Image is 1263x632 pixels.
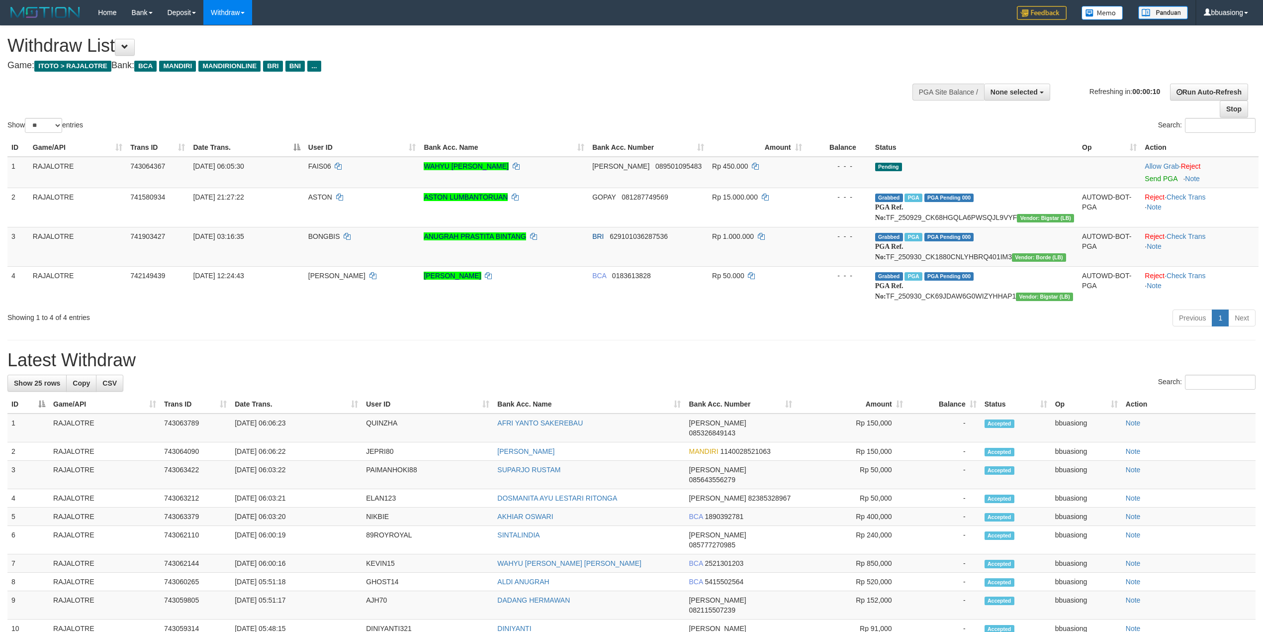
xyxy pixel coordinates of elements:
td: - [907,591,981,620]
td: bbuasiong [1051,554,1122,573]
span: Accepted [985,578,1014,587]
a: DOSMANITA AYU LESTARI RITONGA [497,494,617,502]
span: Rp 1.000.000 [712,232,754,240]
span: Marked by bbuasiong [904,194,922,202]
td: PAIMANHOKI88 [362,461,493,489]
span: CSV [102,379,117,387]
a: Note [1126,596,1141,604]
a: Allow Grab [1145,162,1178,170]
td: JEPRI80 [362,442,493,461]
td: bbuasiong [1051,414,1122,442]
th: User ID: activate to sort column ascending [304,138,420,157]
input: Search: [1185,118,1256,133]
td: [DATE] 06:00:16 [231,554,362,573]
td: · [1141,157,1259,188]
td: 1 [7,157,29,188]
span: Accepted [985,531,1014,540]
h1: Withdraw List [7,36,832,56]
a: Note [1185,175,1200,183]
span: Copy 629101036287536 to clipboard [610,232,668,240]
div: Showing 1 to 4 of 4 entries [7,309,519,322]
span: Copy 1890392781 to clipboard [705,513,743,521]
td: Rp 850,000 [796,554,907,573]
td: 743060265 [160,573,231,591]
a: SUPARJO RUSTAM [497,466,560,474]
td: - [907,508,981,526]
td: 4 [7,266,29,306]
span: ITOTO > RAJALOTRE [34,61,111,72]
td: · · [1141,188,1259,227]
td: [DATE] 06:00:19 [231,526,362,554]
a: Check Trans [1167,232,1206,240]
span: [PERSON_NAME] [689,596,746,604]
th: Bank Acc. Name: activate to sort column ascending [493,395,685,414]
label: Search: [1158,118,1256,133]
td: bbuasiong [1051,591,1122,620]
span: MANDIRI [689,447,718,455]
td: 5 [7,508,49,526]
td: [DATE] 06:06:23 [231,414,362,442]
span: PGA Pending [924,194,974,202]
th: Op: activate to sort column ascending [1051,395,1122,414]
span: [DATE] 12:24:43 [193,272,244,280]
span: [DATE] 21:27:22 [193,193,244,201]
a: Copy [66,375,96,392]
th: Amount: activate to sort column ascending [796,395,907,414]
th: Bank Acc. Name: activate to sort column ascending [420,138,588,157]
span: · [1145,162,1180,170]
td: 2 [7,442,49,461]
td: bbuasiong [1051,573,1122,591]
th: Status [871,138,1078,157]
a: Note [1126,578,1141,586]
td: RAJALOTRE [29,227,126,266]
td: NIKBIE [362,508,493,526]
th: Trans ID: activate to sort column ascending [160,395,231,414]
a: 1 [1212,310,1229,326]
span: [PERSON_NAME] [592,162,649,170]
span: BCA [689,513,703,521]
td: bbuasiong [1051,461,1122,489]
span: Grabbed [875,272,903,281]
td: - [907,461,981,489]
b: PGA Ref. No: [875,243,903,261]
td: ELAN123 [362,489,493,508]
th: Date Trans.: activate to sort column ascending [231,395,362,414]
span: Copy 1140028521063 to clipboard [721,447,771,455]
span: Rp 50.000 [712,272,744,280]
span: [PERSON_NAME] [308,272,365,280]
td: · · [1141,266,1259,306]
h4: Game: Bank: [7,61,832,71]
a: Check Trans [1167,272,1206,280]
span: [PERSON_NAME] [689,531,746,539]
span: Marked by bbusavira [904,272,922,281]
td: QUINZHA [362,414,493,442]
td: 1 [7,414,49,442]
span: Copy 081287749569 to clipboard [622,193,668,201]
td: - [907,554,981,573]
a: Reject [1145,232,1165,240]
span: Refreshing in: [1089,87,1160,95]
a: Run Auto-Refresh [1170,84,1248,101]
span: BCA [134,61,157,72]
span: GOPAY [592,193,616,201]
th: Bank Acc. Number: activate to sort column ascending [685,395,796,414]
td: 9 [7,591,49,620]
td: TF_250929_CK68HGQLA6PWSQJL9VYF [871,188,1078,227]
td: [DATE] 05:51:18 [231,573,362,591]
div: - - - [810,161,867,171]
div: - - - [810,231,867,241]
div: - - - [810,192,867,202]
span: Copy 2521301203 to clipboard [705,559,743,567]
a: Send PGA [1145,175,1177,183]
td: - [907,489,981,508]
span: Grabbed [875,233,903,241]
img: panduan.png [1138,6,1188,19]
td: 4 [7,489,49,508]
td: TF_250930_CK1880CNLYHBRQ401IM3 [871,227,1078,266]
td: bbuasiong [1051,526,1122,554]
td: 3 [7,461,49,489]
span: Marked by bbuasiong [904,233,922,241]
span: Accepted [985,560,1014,568]
select: Showentries [25,118,62,133]
a: Note [1147,203,1162,211]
